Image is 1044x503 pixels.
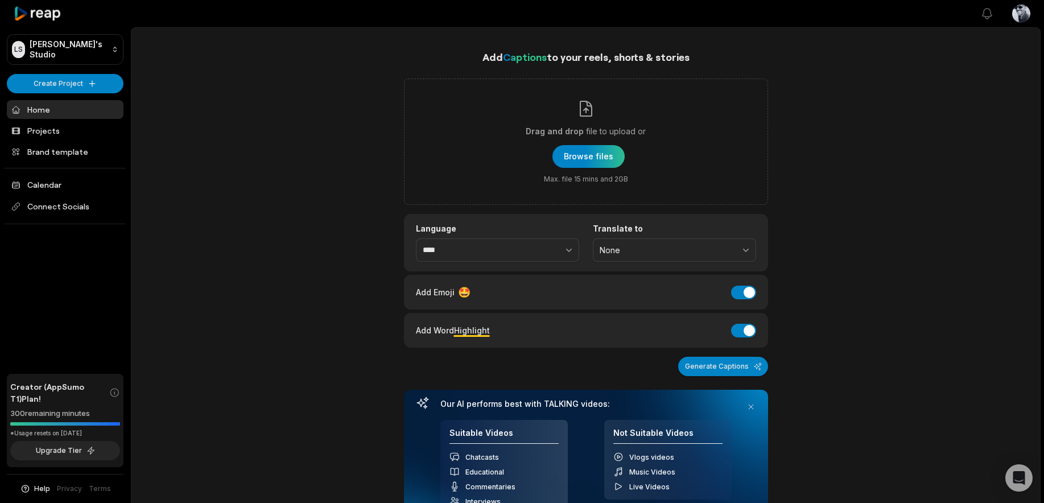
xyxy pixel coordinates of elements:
[586,125,646,138] span: file to upload or
[449,428,559,444] h4: Suitable Videos
[629,468,675,476] span: Music Videos
[613,428,723,444] h4: Not Suitable Videos
[465,468,504,476] span: Educational
[416,323,490,338] div: Add Word
[503,51,547,63] span: Captions
[526,125,584,138] span: Drag and drop
[552,145,625,168] button: Drag and dropfile to upload orMax. file 15 mins and 2GB
[1005,464,1033,492] div: Open Intercom Messenger
[465,483,515,491] span: Commentaries
[593,224,756,234] label: Translate to
[416,286,455,298] span: Add Emoji
[465,453,499,461] span: Chatcasts
[7,74,123,93] button: Create Project
[454,325,490,335] span: Highlight
[404,49,768,65] h1: Add to your reels, shorts & stories
[57,484,82,494] a: Privacy
[10,381,109,405] span: Creator (AppSumo T1) Plan!
[629,453,674,461] span: Vlogs videos
[629,483,670,491] span: Live Videos
[12,41,25,58] div: LS
[20,484,50,494] button: Help
[678,357,768,376] button: Generate Captions
[10,441,120,460] button: Upgrade Tier
[544,175,628,184] span: Max. file 15 mins and 2GB
[10,429,120,438] div: *Usage resets on [DATE]
[89,484,111,494] a: Terms
[7,175,123,194] a: Calendar
[34,484,50,494] span: Help
[440,399,732,409] h3: Our AI performs best with TALKING videos:
[7,196,123,217] span: Connect Socials
[593,238,756,262] button: None
[458,285,471,300] span: 🤩
[416,224,579,234] label: Language
[30,39,107,60] p: [PERSON_NAME]'s Studio
[7,121,123,140] a: Projects
[7,100,123,119] a: Home
[600,245,733,255] span: None
[7,142,123,161] a: Brand template
[10,408,120,419] div: 300 remaining minutes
